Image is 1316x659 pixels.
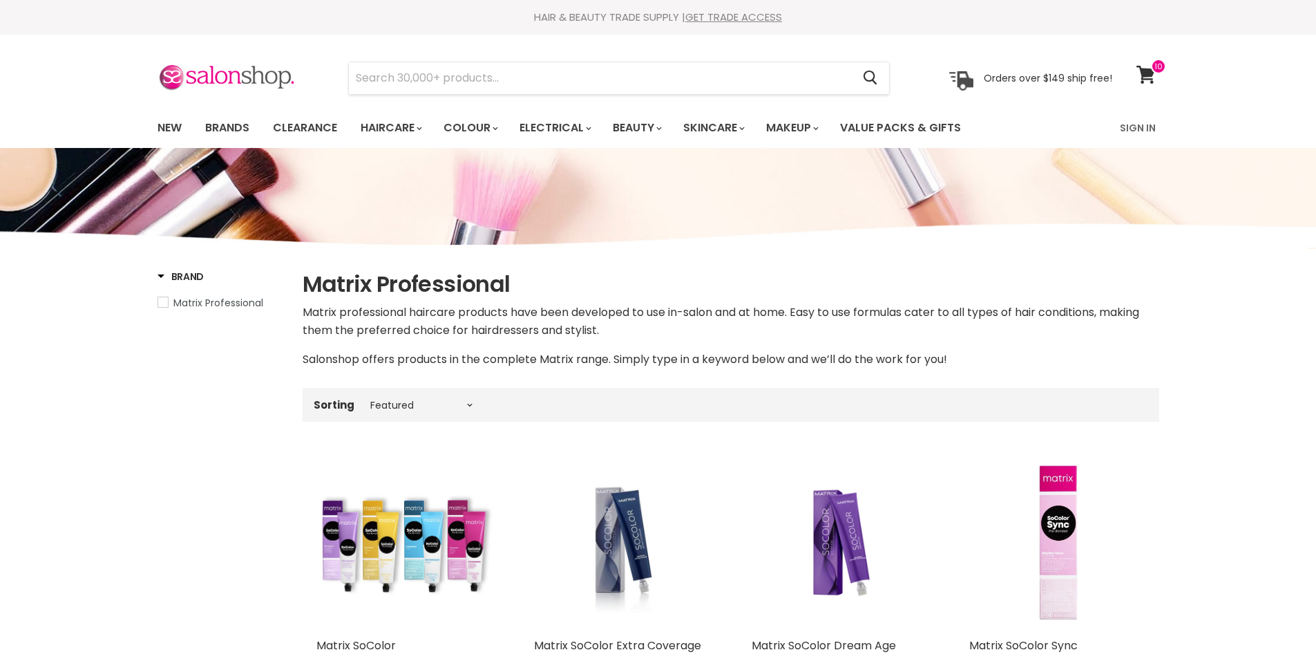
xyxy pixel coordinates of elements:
[303,304,1159,340] p: Matrix professional haircare products have been developed to use in-salon and at home. Easy to us...
[752,638,896,653] a: Matrix SoColor Dream Age
[969,638,1078,653] a: Matrix SoColor Sync
[316,478,493,609] img: Matrix SoColor
[173,296,263,310] span: Matrix Professional
[1112,113,1164,142] a: Sign In
[147,113,192,142] a: New
[969,455,1145,631] a: Matrix ColorSync Matrix SoColor Sync
[158,270,204,284] h3: Brand
[673,113,753,142] a: Skincare
[509,113,600,142] a: Electrical
[316,638,396,653] a: Matrix SoColor
[433,113,506,142] a: Colour
[761,455,917,631] img: Matrix SoColor Dream Age
[350,113,430,142] a: Haircare
[303,270,1159,299] h1: Matrix Professional
[984,71,1112,84] p: Orders over $149 ship free!
[756,113,827,142] a: Makeup
[349,62,852,94] input: Search
[316,455,493,631] a: Matrix SoColor Matrix SoColor
[544,455,700,631] img: Matrix SoColor Extra Coverage
[852,62,889,94] button: Search
[348,62,890,95] form: Product
[140,108,1176,148] nav: Main
[752,455,928,631] a: Matrix SoColor Dream Age
[534,638,701,653] a: Matrix SoColor Extra Coverage
[303,351,1159,369] p: Salonshop offers products in the complete Matrix range. Simply type in a keyword below and we’ll ...
[602,113,670,142] a: Beauty
[263,113,347,142] a: Clearance
[140,10,1176,24] div: HAIR & BEAUTY TRADE SUPPLY |
[1035,455,1078,631] img: Matrix SoColor Sync
[158,295,285,310] a: Matrix Professional
[534,455,710,631] a: Matrix SoColor Extra Coverage Matrix SoColor Extra Coverage
[147,108,1042,148] ul: Main menu
[195,113,260,142] a: Brands
[314,399,354,411] label: Sorting
[830,113,971,142] a: Value Packs & Gifts
[685,10,782,24] a: GET TRADE ACCESS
